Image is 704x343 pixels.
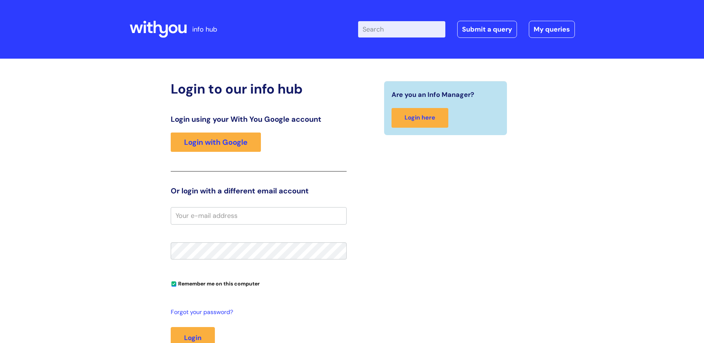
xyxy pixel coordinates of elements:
a: My queries [529,21,575,38]
h2: Login to our info hub [171,81,347,97]
a: Forgot your password? [171,307,343,318]
h3: Or login with a different email account [171,186,347,195]
p: info hub [192,23,217,35]
span: Are you an Info Manager? [392,89,474,101]
h3: Login using your With You Google account [171,115,347,124]
a: Login with Google [171,133,261,152]
input: Your e-mail address [171,207,347,224]
input: Search [358,21,445,37]
label: Remember me on this computer [171,279,260,287]
div: You can uncheck this option if you're logging in from a shared device [171,277,347,289]
input: Remember me on this computer [171,282,176,287]
a: Login here [392,108,448,128]
a: Submit a query [457,21,517,38]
